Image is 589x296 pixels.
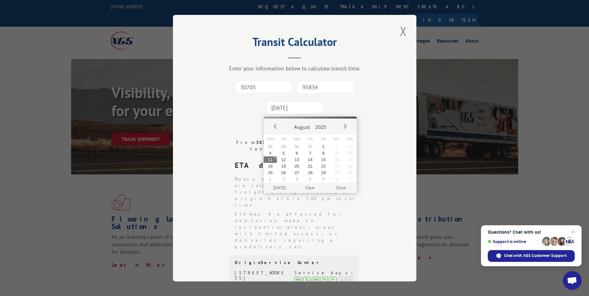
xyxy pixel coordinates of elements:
[488,239,540,244] span: Support is online
[290,150,304,156] button: 6
[230,139,360,152] div: From to . Based on a tender date of
[290,156,304,163] button: 13
[343,163,357,169] button: 24
[317,143,330,150] button: 1
[235,176,360,209] li: Please note that ETA dates are calculated based on freight being tendered at origin before 5:00 p...
[317,156,330,163] button: 15
[326,182,356,193] button: Close
[488,250,575,262] span: Chat with XGS Customer Support
[330,176,343,182] button: 6
[304,150,317,156] button: 7
[294,270,354,276] div: Service days:
[264,156,277,163] button: 11
[264,163,277,169] button: 18
[304,156,317,163] button: 14
[277,169,290,176] button: 26
[398,23,409,40] button: Close modal
[264,135,277,144] span: Mon
[320,276,328,282] div: Th
[330,169,343,176] button: 30
[343,169,357,176] button: 31
[277,163,290,169] button: 19
[343,150,357,156] button: 10
[290,169,304,176] button: 27
[290,176,304,182] button: 3
[343,176,357,182] button: 7
[312,276,319,282] div: We
[343,135,357,144] span: Sun
[277,176,290,182] button: 2
[317,135,330,144] span: Fri
[343,156,357,163] button: 17
[317,169,330,176] button: 29
[330,150,343,156] button: 9
[317,163,330,169] button: 22
[264,176,277,182] button: 1
[343,143,357,150] button: 3
[295,182,326,193] button: Clear
[304,143,317,150] button: 31
[317,176,330,182] button: 5
[303,276,310,282] div: Tu
[330,135,343,144] span: Sat
[488,230,575,235] span: Questions? Chat with us!
[329,276,337,282] div: Fr
[204,65,385,72] div: Enter your information below to calculate transit time.
[294,276,302,282] div: Mo
[290,135,304,144] span: Wed
[504,253,567,258] span: Chat with XGS Customer Support
[290,143,304,150] button: 30
[235,81,292,94] input: Origin Zip
[204,38,385,49] h2: Transit Calculator
[290,163,304,169] button: 20
[317,150,330,156] button: 8
[313,119,329,133] button: 2025
[277,150,290,156] button: 5
[338,276,345,282] div: Sa
[563,271,582,290] a: Open chat
[330,163,343,169] button: 23
[304,169,317,176] button: 28
[330,156,343,163] button: 16
[304,163,317,169] button: 21
[266,101,323,114] input: Tender Date
[292,119,313,133] button: August
[340,121,349,131] button: Next
[264,150,277,156] button: 4
[277,143,290,150] button: 29
[304,135,317,144] span: Thu
[264,143,277,150] button: 28
[235,270,287,291] div: [STREET_ADDRESS][DEMOGRAPHIC_DATA]
[347,276,354,282] div: Su
[330,143,343,150] button: 2
[235,160,360,171] div: ETA date is
[235,211,360,250] li: ETA may be affected for deliveries made to residential areas, areas with limited access, or deliv...
[264,169,277,176] button: 25
[297,81,354,94] input: Dest. Zip
[235,260,354,265] div: Origin Service Center
[277,156,290,163] button: 12
[277,135,290,144] span: Tue
[304,176,317,182] button: 4
[264,182,295,193] button: [DATE]
[256,140,273,145] strong: 30705
[271,121,280,131] button: Prev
